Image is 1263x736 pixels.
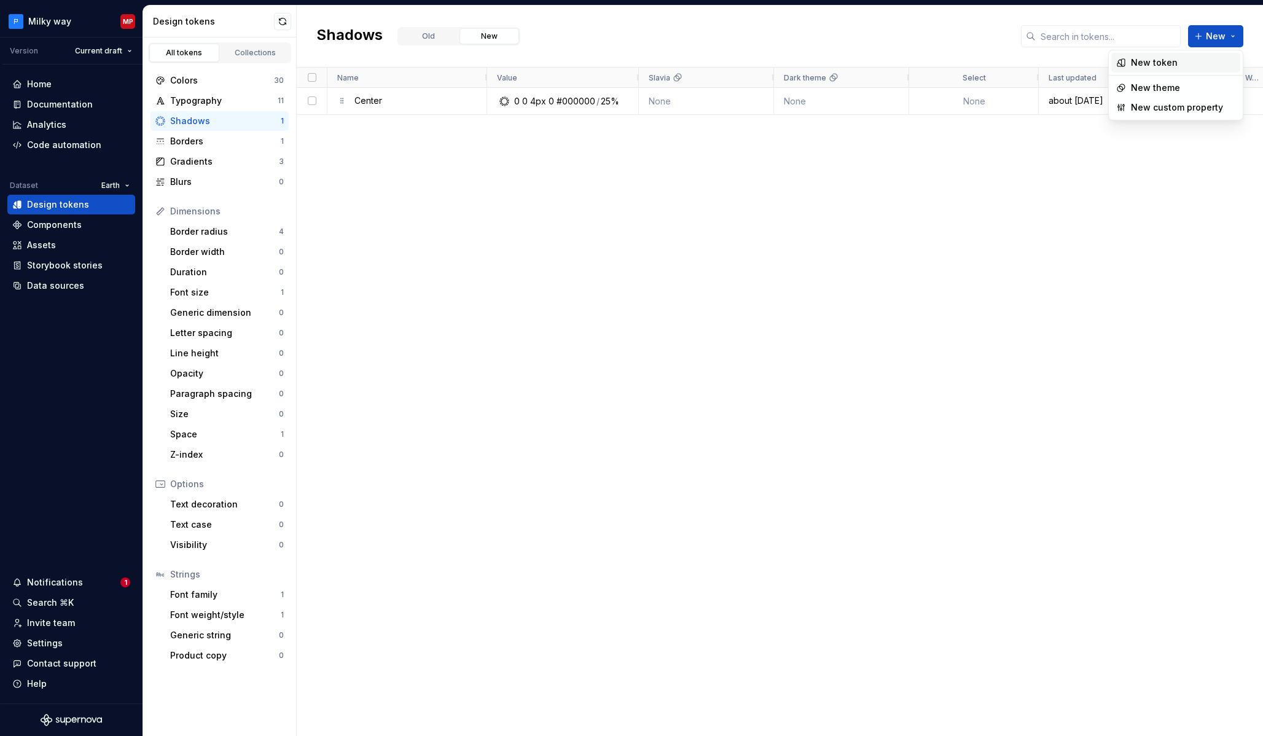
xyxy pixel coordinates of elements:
div: Text case [170,519,279,531]
div: 0 [279,267,284,277]
a: Visibility0 [165,535,289,555]
div: 0 [279,540,284,550]
a: Borders1 [151,131,289,151]
a: Product copy0 [165,646,289,665]
svg: Supernova Logo [41,714,102,726]
span: Dark theme [784,73,826,82]
span: 1 [120,577,130,587]
div: New theme [1131,82,1180,94]
div: Duration [170,266,279,278]
div: Paragraph spacing [170,388,279,400]
div: Help [27,678,47,690]
div: Font weight/style [170,609,281,621]
a: Text case0 [165,515,289,534]
a: Design tokens [7,195,135,214]
div: None [784,88,899,114]
div: Size [170,408,279,420]
span: Current draft [75,46,122,56]
div: Borders [170,135,281,147]
div: 30 [274,76,284,85]
button: Current draft [69,42,138,60]
a: Z-index0 [165,445,289,464]
div: 1 [281,288,284,297]
a: Font family1 [165,585,289,605]
div: 0 [522,95,528,108]
span: New [1206,30,1226,42]
button: Contact support [7,654,135,673]
div: Dimensions [170,205,284,217]
div: 0 [279,409,284,419]
img: c97f65f9-ff88-476c-bb7c-05e86b525b5e.png [9,14,23,29]
div: #000000 [557,95,595,108]
span: Last updated [1049,73,1097,82]
div: Invite team [27,617,75,629]
div: 0 [279,247,284,257]
a: Home [7,74,135,94]
div: Milky way [28,15,71,28]
a: Shadows1 [151,111,289,131]
div: 1 [281,116,284,126]
button: Old [399,28,458,44]
button: Milky wayMP [2,8,140,34]
div: 1 [281,136,284,146]
a: Paragraph spacing0 [165,384,289,404]
button: Search ⌘K [7,593,135,613]
div: Components [27,219,82,231]
h2: Shadows [316,25,383,47]
a: Font weight/style1 [165,605,289,625]
a: Opacity0 [165,364,289,383]
div: Code automation [27,139,101,151]
div: All tokens [154,48,215,58]
div: Typography [170,95,278,107]
div: 1 [281,429,284,439]
div: Documentation [27,98,93,111]
button: Notifications1 [7,573,135,592]
a: Settings [7,633,135,653]
div: Assets [27,239,56,251]
div: 3 [279,157,284,166]
div: 0 [279,630,284,640]
button: New [1188,25,1243,47]
div: 1 [281,590,284,600]
div: Shadows [170,115,281,127]
div: 0 [279,328,284,338]
div: Border width [170,246,279,258]
p: Center [354,88,382,112]
a: Duration0 [165,262,289,282]
div: Options [170,478,284,490]
a: Typography11 [151,91,289,111]
button: New [459,28,519,44]
div: 4px [530,95,546,108]
a: Generic dimension0 [165,303,289,323]
div: 0 [279,450,284,460]
span: Earth [101,181,120,190]
div: Design tokens [153,15,274,28]
div: Home [27,78,52,90]
a: Space1 [165,425,289,444]
span: Name [337,73,359,82]
div: Design tokens [27,198,89,211]
div: 0 [279,651,284,660]
a: Text decoration0 [165,495,289,514]
div: 0 [514,95,520,108]
div: Line height [170,347,279,359]
div: 0 [549,95,554,108]
a: Border radius4 [165,222,289,241]
a: Analytics [7,115,135,135]
a: Invite team [7,613,135,633]
a: Size0 [165,404,289,424]
div: Border radius [170,225,279,238]
span: Select [963,73,986,82]
div: 0 [279,389,284,399]
div: Colors [170,74,274,87]
div: Collections [225,48,286,58]
div: New token [1131,57,1178,69]
span: Slavia [649,73,670,82]
div: Search ⌘K [27,597,74,609]
div: Notifications [27,576,83,589]
a: Data sources [7,276,135,296]
div: New custom property [1131,101,1223,114]
div: 11 [278,96,284,106]
div: Data sources [27,280,84,292]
